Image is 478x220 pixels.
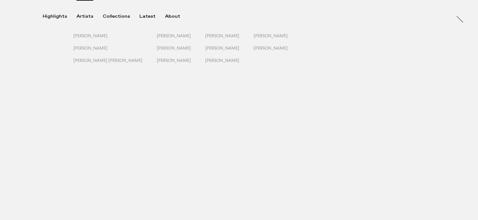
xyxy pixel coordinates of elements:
[103,14,139,19] button: Collections
[205,58,254,70] button: [PERSON_NAME]
[165,14,190,19] button: About
[157,33,205,45] button: [PERSON_NAME]
[254,33,302,45] button: [PERSON_NAME]
[254,45,288,51] span: [PERSON_NAME]
[254,45,302,58] button: [PERSON_NAME]
[157,45,191,51] span: [PERSON_NAME]
[73,58,157,70] button: [PERSON_NAME] [PERSON_NAME]
[73,45,157,58] button: [PERSON_NAME]
[157,45,205,58] button: [PERSON_NAME]
[73,33,107,38] span: [PERSON_NAME]
[43,14,77,19] button: Highlights
[254,33,288,38] span: [PERSON_NAME]
[157,58,191,63] span: [PERSON_NAME]
[205,45,254,58] button: [PERSON_NAME]
[103,14,130,19] div: Collections
[73,45,107,51] span: [PERSON_NAME]
[77,14,93,19] div: Artists
[157,33,191,38] span: [PERSON_NAME]
[205,45,239,51] span: [PERSON_NAME]
[139,14,156,19] div: Latest
[77,14,103,19] button: Artists
[157,58,205,70] button: [PERSON_NAME]
[139,14,165,19] button: Latest
[43,14,67,19] div: Highlights
[205,58,239,63] span: [PERSON_NAME]
[73,58,143,63] span: [PERSON_NAME] [PERSON_NAME]
[205,33,254,45] button: [PERSON_NAME]
[205,33,239,38] span: [PERSON_NAME]
[73,33,157,45] button: [PERSON_NAME]
[165,14,180,19] div: About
